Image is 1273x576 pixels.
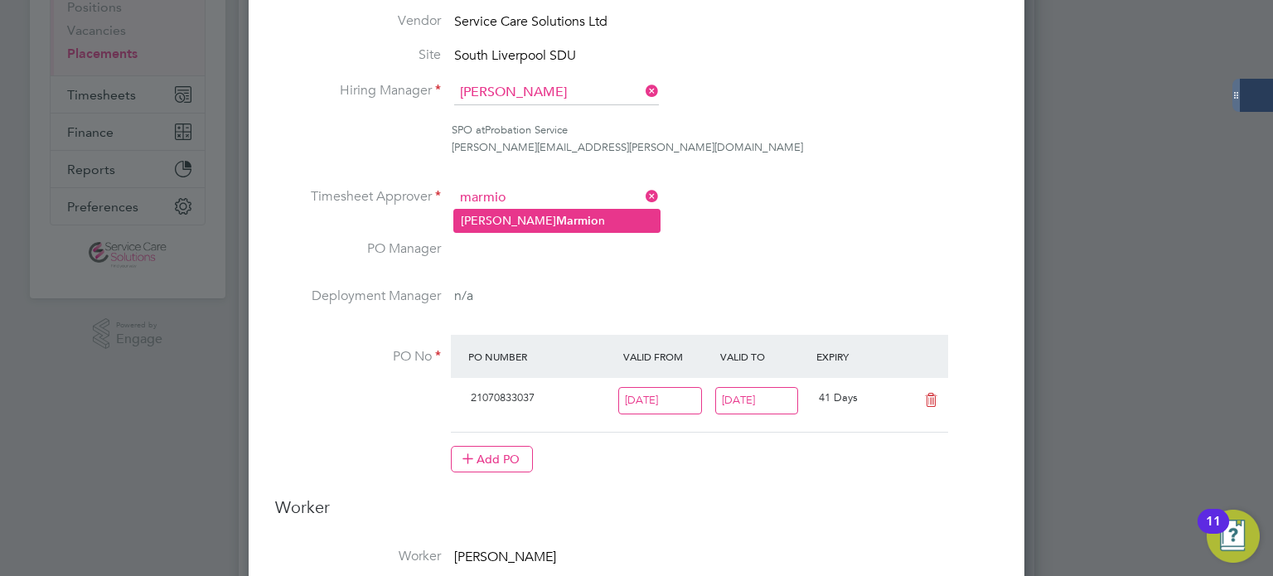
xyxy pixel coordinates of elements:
[716,341,813,371] div: Valid To
[451,446,533,472] button: Add PO
[454,47,576,64] span: South Liverpool SDU
[275,46,441,64] label: Site
[454,13,607,30] span: Service Care Solutions Ltd
[812,341,909,371] div: Expiry
[485,123,568,137] span: Probation Service
[275,240,441,258] label: PO Manager
[1206,521,1221,543] div: 11
[471,390,535,404] span: 21070833037
[464,341,619,371] div: PO Number
[454,80,659,105] input: Search for...
[275,288,441,305] label: Deployment Manager
[454,288,473,304] span: n/a
[556,214,598,228] b: Marmio
[275,82,441,99] label: Hiring Manager
[452,139,998,157] div: [PERSON_NAME][EMAIL_ADDRESS][PERSON_NAME][DOMAIN_NAME]
[618,387,702,414] input: Select one
[1207,510,1260,563] button: Open Resource Center, 11 new notifications
[454,549,556,566] span: [PERSON_NAME]
[619,341,716,371] div: Valid From
[454,186,659,211] input: Search for...
[275,548,441,565] label: Worker
[452,123,485,137] span: SPO at
[275,348,441,365] label: PO No
[275,496,998,531] h3: Worker
[275,12,441,30] label: Vendor
[275,188,441,206] label: Timesheet Approver
[819,390,858,404] span: 41 Days
[454,210,660,232] li: [PERSON_NAME] n
[715,387,799,414] input: Select one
